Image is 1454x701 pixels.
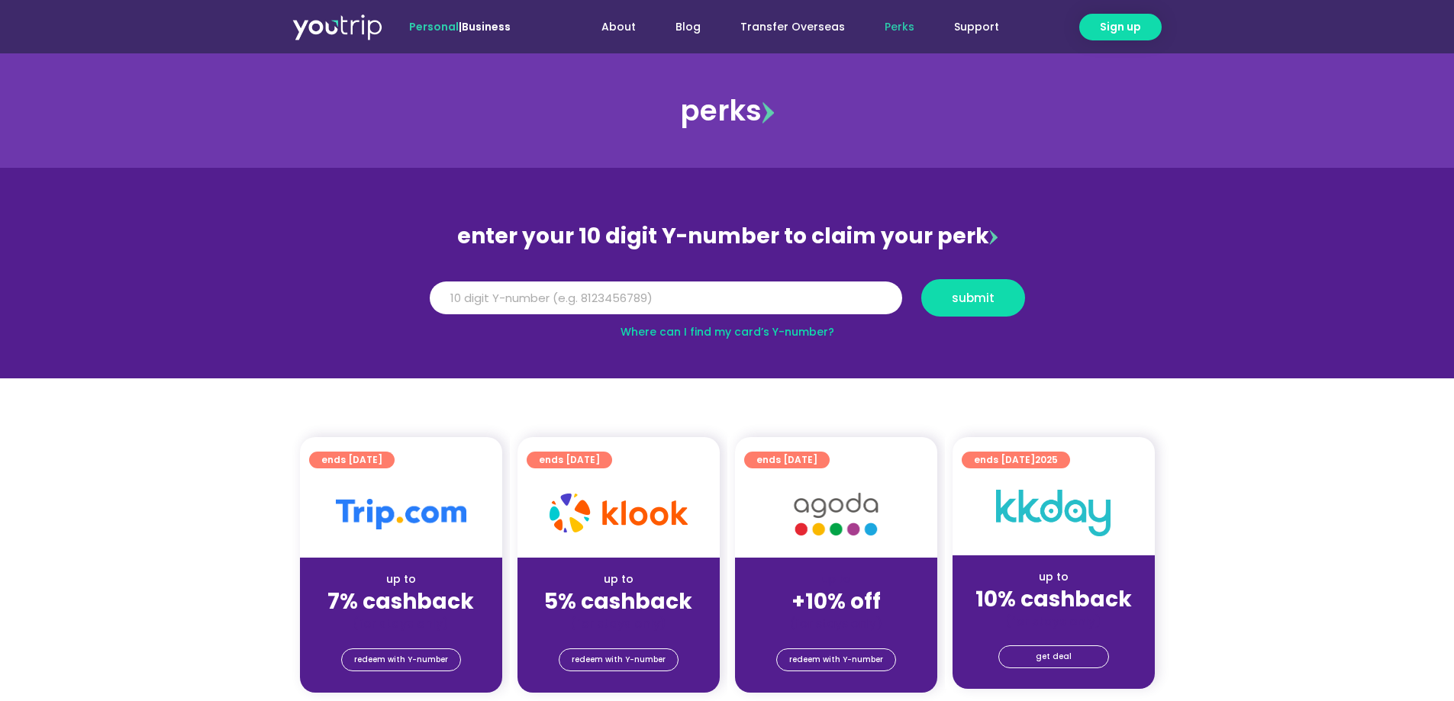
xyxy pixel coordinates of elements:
[462,19,511,34] a: Business
[422,217,1033,256] div: enter your 10 digit Y-number to claim your perk
[309,452,395,468] a: ends [DATE]
[865,13,934,41] a: Perks
[539,452,600,468] span: ends [DATE]
[544,587,692,616] strong: 5% cashback
[621,324,834,339] a: Where can I find my card’s Y-number?
[776,648,896,671] a: redeem with Y-number
[354,649,448,670] span: redeem with Y-number
[721,13,865,41] a: Transfer Overseas
[341,648,461,671] a: redeem with Y-number
[530,616,708,632] div: (for stays only)
[789,649,883,670] span: redeem with Y-number
[791,587,881,616] strong: +10% off
[582,13,656,41] a: About
[430,281,902,315] input: 10 digit Y-number (e.g. 8123456789)
[409,19,459,34] span: Personal
[527,452,612,468] a: ends [DATE]
[327,587,474,616] strong: 7% cashback
[921,279,1025,317] button: submit
[1079,14,1162,40] a: Sign up
[965,613,1143,629] div: (for stays only)
[756,452,817,468] span: ends [DATE]
[552,13,1019,41] nav: Menu
[312,616,490,632] div: (for stays only)
[559,648,679,671] a: redeem with Y-number
[430,279,1025,328] form: Y Number
[312,571,490,587] div: up to
[1035,453,1058,466] span: 2025
[656,13,721,41] a: Blog
[974,452,1058,468] span: ends [DATE]
[965,569,1143,585] div: up to
[934,13,1019,41] a: Support
[962,452,1070,468] a: ends [DATE]2025
[952,292,995,304] span: submit
[822,571,850,587] span: up to
[747,616,925,632] div: (for stays only)
[975,584,1132,614] strong: 10% cashback
[321,452,382,468] span: ends [DATE]
[744,452,830,468] a: ends [DATE]
[1036,646,1072,667] span: get deal
[1100,19,1141,35] span: Sign up
[572,649,666,670] span: redeem with Y-number
[530,571,708,587] div: up to
[998,645,1109,668] a: get deal
[409,19,511,34] span: |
